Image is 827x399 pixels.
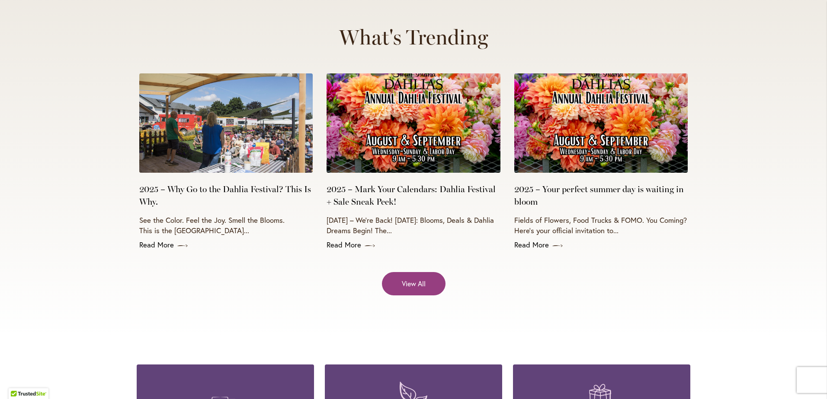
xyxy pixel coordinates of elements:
[327,183,500,208] a: 2025 – Mark Your Calendars: Dahlia Festival + Sale Sneak Peek!
[327,73,500,173] img: 2025 Annual Dahlias Festival Poster
[139,240,313,250] a: Read More
[402,279,426,288] span: View All
[382,272,446,295] a: View All
[514,240,688,250] a: Read More
[327,215,500,236] p: [DATE] – We’re Back! [DATE]: Blooms, Deals & Dahlia Dreams Begin! The...
[139,73,313,173] img: Dahlia Lecture
[139,183,313,208] a: 2025 – Why Go to the Dahlia Festival? This Is Why.
[327,240,500,250] a: Read More
[514,215,688,236] p: Fields of Flowers, Food Trucks & FOMO. You Coming? Here’s your official invitation to...
[137,25,690,49] h2: What's Trending
[139,215,313,236] p: See the Color. Feel the Joy. Smell the Blooms. This is the [GEOGRAPHIC_DATA]...
[514,183,688,208] a: 2025 – Your perfect summer day is waiting in bloom
[514,73,688,173] img: 2025 Annual Dahlias Festival Poster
